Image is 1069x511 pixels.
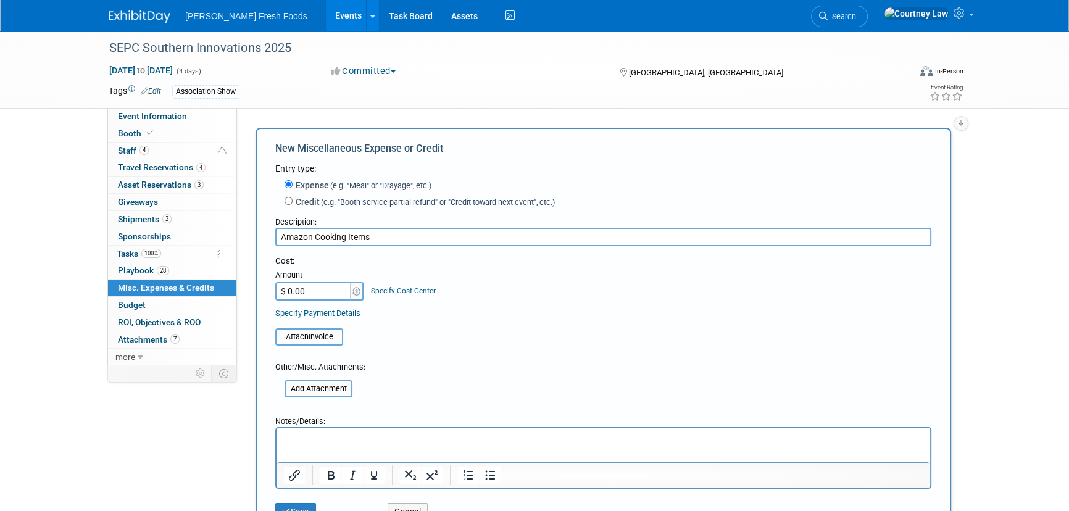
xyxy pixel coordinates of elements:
[118,180,204,189] span: Asset Reservations
[118,334,180,344] span: Attachments
[284,467,305,484] button: Insert/edit link
[320,467,341,484] button: Bold
[108,159,236,176] a: Travel Reservations4
[327,65,401,78] button: Committed
[275,142,931,162] div: New Miscellaneous Expense or Credit
[190,365,212,381] td: Personalize Event Tab Strip
[170,334,180,344] span: 7
[105,37,891,59] div: SEPC Southern Innovations 2025
[108,280,236,296] a: Misc. Expenses & Credits
[218,146,227,157] span: Potential Scheduling Conflict -- at least one attendee is tagged in another overlapping event.
[275,162,931,175] div: Entry type:
[175,67,201,75] span: (4 days)
[371,286,436,295] a: Specify Cost Center
[400,467,421,484] button: Subscript
[118,111,187,121] span: Event Information
[147,130,153,136] i: Booth reservation complete
[458,467,479,484] button: Numbered list
[275,309,360,318] a: Specify Payment Details
[108,211,236,228] a: Shipments2
[828,12,856,21] span: Search
[108,125,236,142] a: Booth
[920,66,933,76] img: Format-Inperson.png
[275,270,365,282] div: Amount
[108,246,236,262] a: Tasks100%
[118,265,169,275] span: Playbook
[118,231,171,241] span: Sponsorships
[108,297,236,314] a: Budget
[109,65,173,76] span: [DATE] [DATE]
[109,85,161,99] td: Tags
[930,85,963,91] div: Event Rating
[141,87,161,96] a: Edit
[275,255,931,267] div: Cost:
[135,65,147,75] span: to
[934,67,963,76] div: In-Person
[293,196,555,208] label: Credit
[162,214,172,223] span: 2
[141,249,161,258] span: 100%
[118,283,214,293] span: Misc. Expenses & Credits
[422,467,443,484] button: Superscript
[108,194,236,210] a: Giveaways
[157,266,169,275] span: 28
[108,314,236,331] a: ROI, Objectives & ROO
[118,162,206,172] span: Travel Reservations
[275,362,365,376] div: Other/Misc. Attachments:
[108,143,236,159] a: Staff4
[108,177,236,193] a: Asset Reservations3
[811,6,868,27] a: Search
[172,85,239,98] div: Association Show
[185,11,307,21] span: [PERSON_NAME] Fresh Foods
[836,64,963,83] div: Event Format
[628,68,783,77] span: [GEOGRAPHIC_DATA], [GEOGRAPHIC_DATA]
[108,228,236,245] a: Sponsorships
[196,163,206,172] span: 4
[108,108,236,125] a: Event Information
[194,180,204,189] span: 3
[275,410,931,427] div: Notes/Details:
[109,10,170,23] img: ExhibitDay
[115,352,135,362] span: more
[275,211,931,228] div: Description:
[884,7,949,20] img: Courtney Law
[108,331,236,348] a: Attachments7
[480,467,501,484] button: Bullet list
[118,128,156,138] span: Booth
[118,317,201,327] span: ROI, Objectives & ROO
[139,146,149,155] span: 4
[320,197,555,207] span: (e.g. "Booth service partial refund" or "Credit toward next event", etc.)
[118,197,158,207] span: Giveaways
[108,262,236,279] a: Playbook28
[293,179,431,191] label: Expense
[117,249,161,259] span: Tasks
[118,146,149,156] span: Staff
[118,300,146,310] span: Budget
[277,428,930,462] iframe: Rich Text Area
[329,181,431,190] span: (e.g. "Meal" or "Drayage", etc.)
[212,365,237,381] td: Toggle Event Tabs
[108,349,236,365] a: more
[118,214,172,224] span: Shipments
[342,467,363,484] button: Italic
[364,467,385,484] button: Underline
